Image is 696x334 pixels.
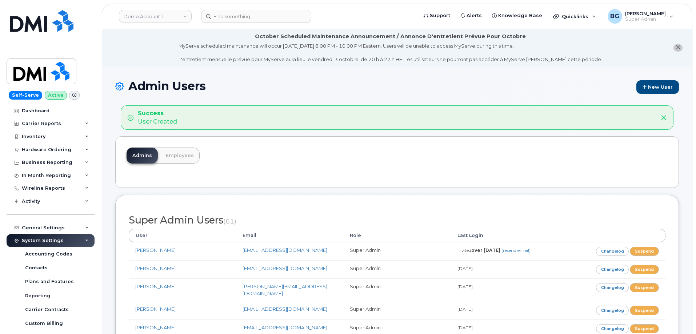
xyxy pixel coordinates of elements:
[115,80,679,94] h1: Admin Users
[243,247,327,253] a: [EMAIL_ADDRESS][DOMAIN_NAME]
[129,229,236,242] th: User
[343,260,451,278] td: Super Admin
[630,265,659,274] a: Suspend
[135,283,176,289] a: [PERSON_NAME]
[630,306,659,315] a: Suspend
[129,215,665,226] h2: Super Admin Users
[630,324,659,333] a: Suspend
[596,306,629,315] a: Changelog
[457,306,473,312] small: [DATE]
[343,229,451,242] th: Role
[236,229,343,242] th: Email
[596,265,629,274] a: Changelog
[135,325,176,330] a: [PERSON_NAME]
[243,283,327,296] a: [PERSON_NAME][EMAIL_ADDRESS][DOMAIN_NAME]
[135,306,176,312] a: [PERSON_NAME]
[596,247,629,256] a: Changelog
[160,148,200,164] a: Employees
[243,306,327,312] a: [EMAIL_ADDRESS][DOMAIN_NAME]
[135,247,176,253] a: [PERSON_NAME]
[127,148,158,164] a: Admins
[457,284,473,289] small: [DATE]
[138,109,177,118] strong: Success
[673,44,683,52] button: close notification
[630,247,659,256] a: Suspend
[596,324,629,333] a: Changelog
[636,80,679,94] a: New User
[501,248,531,253] a: (resend email)
[223,217,236,225] small: (61)
[343,301,451,319] td: Super Admin
[457,248,531,253] small: invited
[457,325,473,330] small: [DATE]
[451,229,558,242] th: Last Login
[243,325,327,330] a: [EMAIL_ADDRESS][DOMAIN_NAME]
[255,33,526,40] div: October Scheduled Maintenance Announcement / Annonce D'entretient Prévue Pour Octobre
[596,283,629,292] a: Changelog
[343,278,451,301] td: Super Admin
[243,265,327,271] a: [EMAIL_ADDRESS][DOMAIN_NAME]
[343,242,451,260] td: Super Admin
[471,248,500,253] strong: over [DATE]
[457,266,473,271] small: [DATE]
[138,109,177,126] div: User Created
[135,265,176,271] a: [PERSON_NAME]
[179,43,602,63] div: MyServe scheduled maintenance will occur [DATE][DATE] 8:00 PM - 10:00 PM Eastern. Users will be u...
[630,283,659,292] a: Suspend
